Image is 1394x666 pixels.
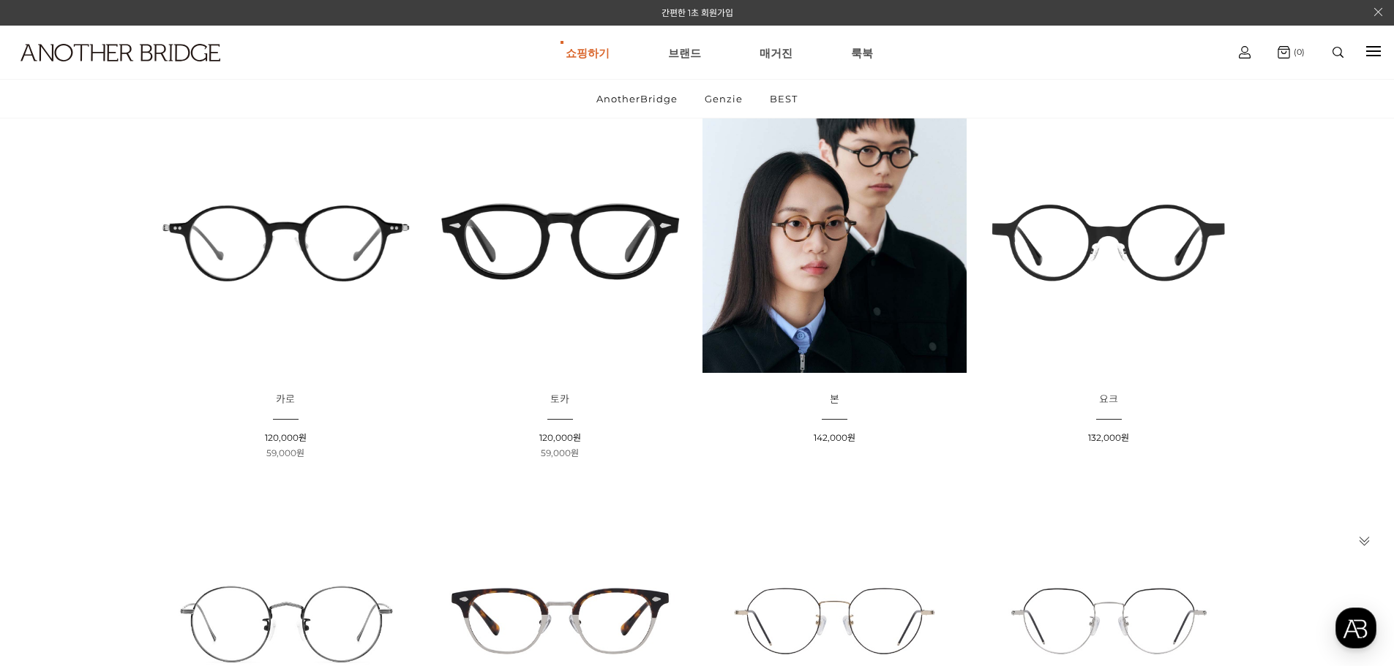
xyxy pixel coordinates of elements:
[851,26,873,79] a: 룩북
[1278,46,1290,58] img: cart
[97,463,189,500] a: 대화
[1088,432,1129,443] span: 132,000원
[550,394,569,405] a: 토카
[134,486,151,498] span: 대화
[830,393,839,406] span: 본
[1099,393,1118,406] span: 요크
[1099,394,1118,405] a: 요크
[1333,47,1344,58] img: search
[189,463,281,500] a: 설정
[46,485,55,497] span: 홈
[662,7,733,18] a: 간편한 1초 회원가입
[668,26,701,79] a: 브랜드
[226,485,244,497] span: 설정
[1239,46,1251,58] img: cart
[814,432,855,443] span: 142,000원
[692,80,755,118] a: Genzie
[428,109,692,373] img: 토카 아세테이트 뿔테 안경 이미지
[550,393,569,406] span: 토카
[154,109,418,373] img: 카로 - 감각적인 디자인의 패션 아이템 이미지
[584,80,690,118] a: AnotherBridge
[760,26,792,79] a: 매거진
[541,447,579,458] span: 59,000원
[20,44,220,61] img: logo
[1278,46,1305,58] a: (0)
[830,394,839,405] a: 본
[4,463,97,500] a: 홈
[566,26,610,79] a: 쇼핑하기
[276,393,295,406] span: 카로
[1290,47,1305,57] span: (0)
[276,394,295,405] a: 카로
[757,80,810,118] a: BEST
[702,109,967,373] img: 본 - 동그란 렌즈로 돋보이는 아세테이트 안경 이미지
[977,109,1241,373] img: 요크 글라스 - 트렌디한 디자인의 유니크한 안경 이미지
[7,44,217,97] a: logo
[265,432,307,443] span: 120,000원
[266,447,304,458] span: 59,000원
[539,432,581,443] span: 120,000원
